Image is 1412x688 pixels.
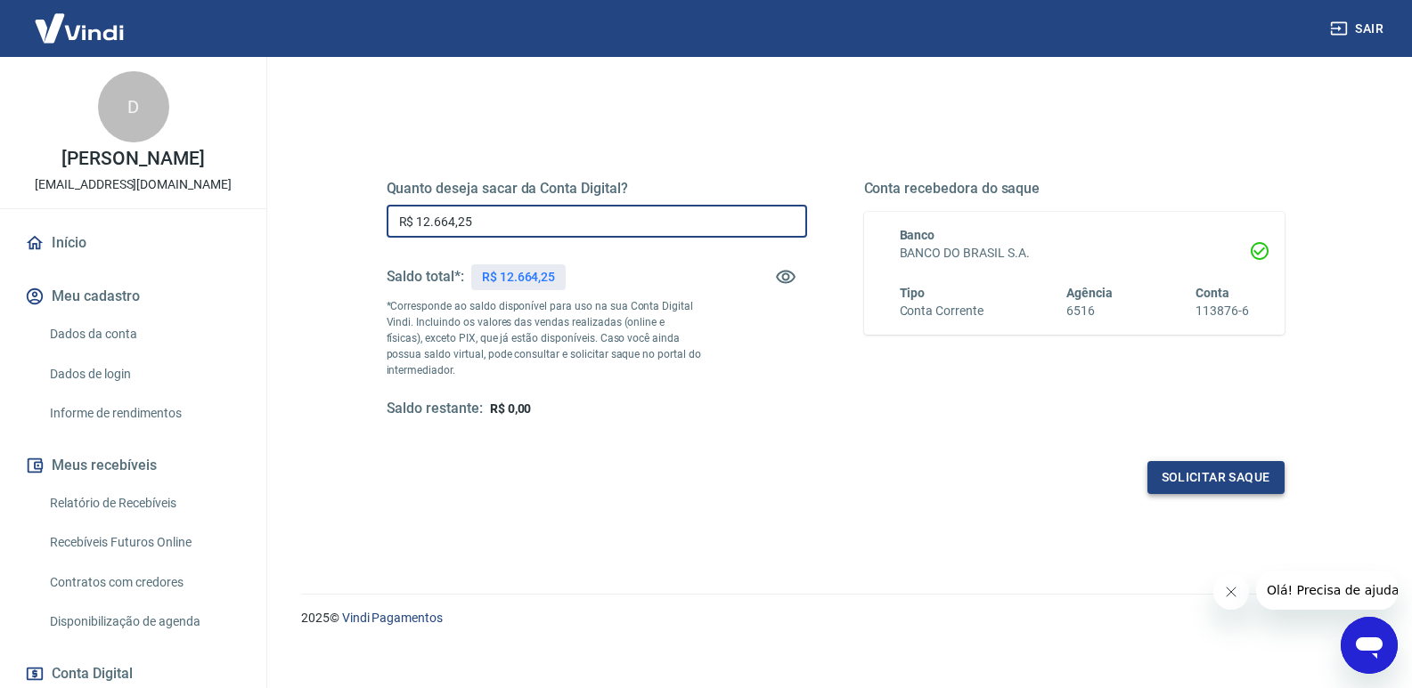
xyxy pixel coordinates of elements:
[21,223,245,263] a: Início
[21,1,137,55] img: Vindi
[1326,12,1391,45] button: Sair
[900,286,926,300] span: Tipo
[43,524,245,561] a: Recebíveis Futuros Online
[900,302,984,320] h6: Conta Corrente
[1256,571,1398,610] iframe: Mensagem da empresa
[35,175,232,194] p: [EMAIL_ADDRESS][DOMAIN_NAME]
[301,609,1369,627] p: 2025 ©
[1213,574,1249,610] iframe: Fechar mensagem
[43,395,245,432] a: Informe de rendimentos
[900,228,935,242] span: Banco
[11,12,150,27] span: Olá! Precisa de ajuda?
[21,277,245,316] button: Meu cadastro
[900,244,1249,263] h6: BANCO DO BRASIL S.A.
[21,446,245,485] button: Meus recebíveis
[387,400,483,418] h5: Saldo restante:
[43,603,245,640] a: Disponibilização de agenda
[43,356,245,393] a: Dados de login
[43,564,245,601] a: Contratos com credores
[1196,286,1229,300] span: Conta
[1196,302,1249,320] h6: 113876-6
[1147,461,1285,494] button: Solicitar saque
[98,71,169,142] div: D
[482,268,555,287] p: R$ 12.664,25
[387,180,807,198] h5: Quanto deseja sacar da Conta Digital?
[1066,286,1113,300] span: Agência
[342,611,443,625] a: Vindi Pagamentos
[387,268,464,286] h5: Saldo total*:
[61,150,204,168] p: [PERSON_NAME]
[43,485,245,522] a: Relatório de Recebíveis
[864,180,1285,198] h5: Conta recebedora do saque
[387,298,702,378] p: *Corresponde ao saldo disponível para uso na sua Conta Digital Vindi. Incluindo os valores das ve...
[1341,617,1398,674] iframe: Botão para abrir a janela de mensagens
[490,401,532,416] span: R$ 0,00
[1066,302,1113,320] h6: 6516
[43,316,245,352] a: Dados da conta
